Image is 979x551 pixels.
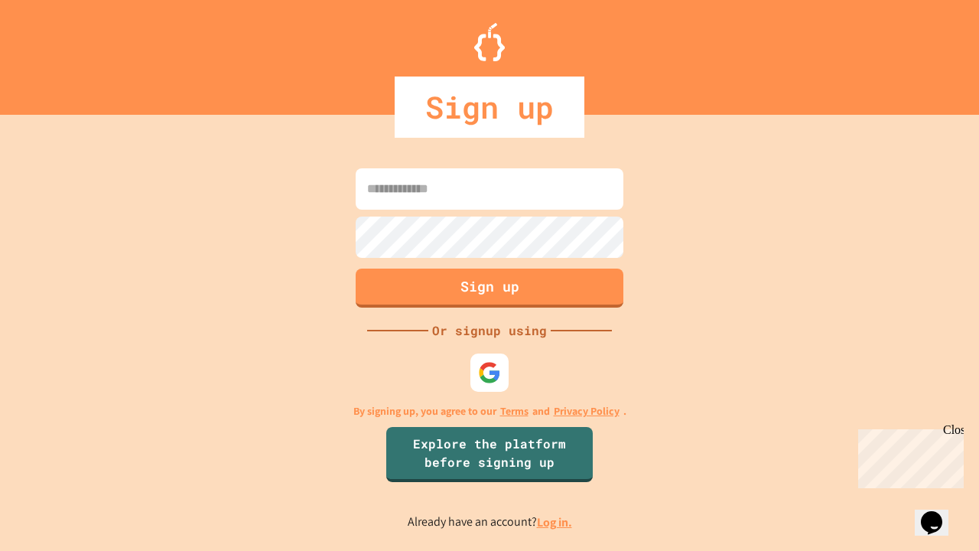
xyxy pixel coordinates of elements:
[395,77,584,138] div: Sign up
[915,490,964,536] iframe: chat widget
[428,321,551,340] div: Or signup using
[386,427,593,482] a: Explore the platform before signing up
[408,513,572,532] p: Already have an account?
[500,403,529,419] a: Terms
[6,6,106,97] div: Chat with us now!Close
[537,514,572,530] a: Log in.
[356,269,623,308] button: Sign up
[478,361,501,384] img: google-icon.svg
[353,403,626,419] p: By signing up, you agree to our and .
[852,423,964,488] iframe: chat widget
[554,403,620,419] a: Privacy Policy
[474,23,505,61] img: Logo.svg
